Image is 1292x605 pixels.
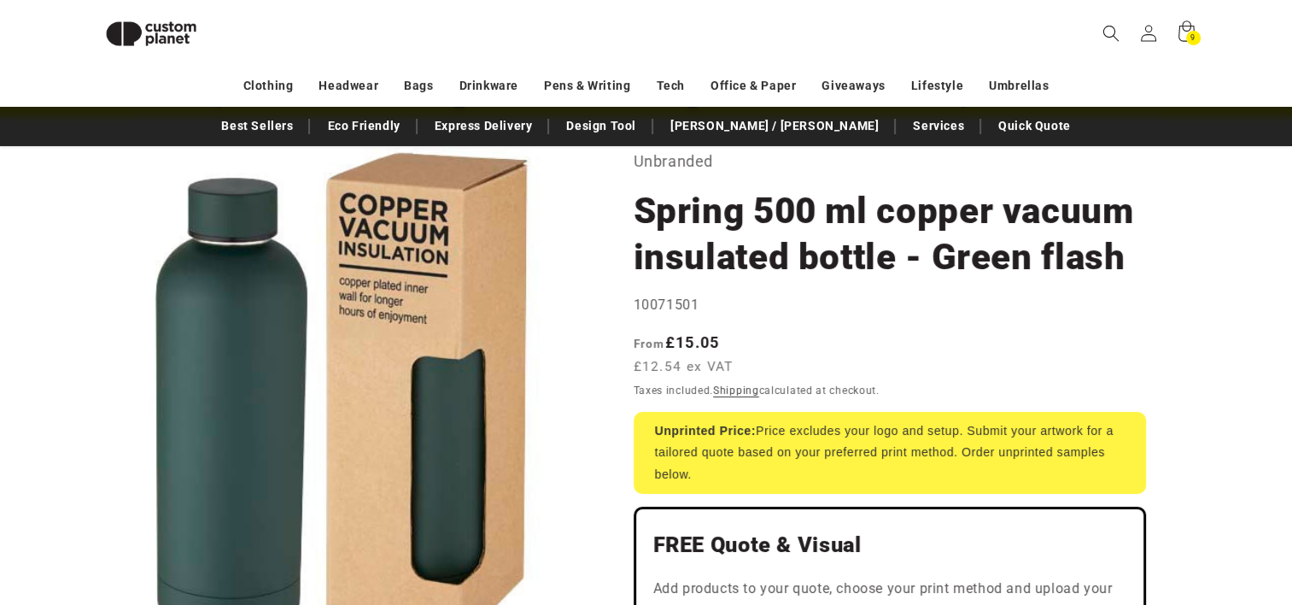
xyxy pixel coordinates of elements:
h1: Spring 500 ml copper vacuum insulated bottle - Green flash [634,188,1146,280]
a: Drinkware [459,71,518,101]
a: Clothing [243,71,294,101]
summary: Search [1092,15,1130,52]
a: Pens & Writing [544,71,630,101]
a: Design Tool [558,111,645,141]
a: Express Delivery [426,111,541,141]
span: 10071501 [634,297,699,313]
a: Eco Friendly [319,111,408,141]
span: From [634,337,665,350]
p: Unbranded [634,148,1146,175]
h2: FREE Quote & Visual [653,532,1126,559]
a: Bags [404,71,433,101]
a: [PERSON_NAME] / [PERSON_NAME] [662,111,887,141]
span: £12.54 ex VAT [634,357,734,377]
strong: £15.05 [634,333,720,351]
a: Headwear [319,71,378,101]
a: Giveaways [821,71,885,101]
a: Office & Paper [710,71,796,101]
div: Price excludes your logo and setup. Submit your artwork for a tailored quote based on your prefer... [634,412,1146,494]
a: Shipping [713,385,759,396]
iframe: Chat Widget [1007,420,1292,605]
a: Best Sellers [213,111,301,141]
a: Services [904,111,973,141]
a: Umbrellas [989,71,1049,101]
strong: Unprinted Price: [655,424,757,438]
span: 9 [1190,31,1196,45]
a: Tech [656,71,684,101]
img: Custom Planet [91,7,211,61]
a: Quick Quote [990,111,1079,141]
div: Taxes included. calculated at checkout. [634,382,1146,399]
a: Lifestyle [911,71,963,101]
